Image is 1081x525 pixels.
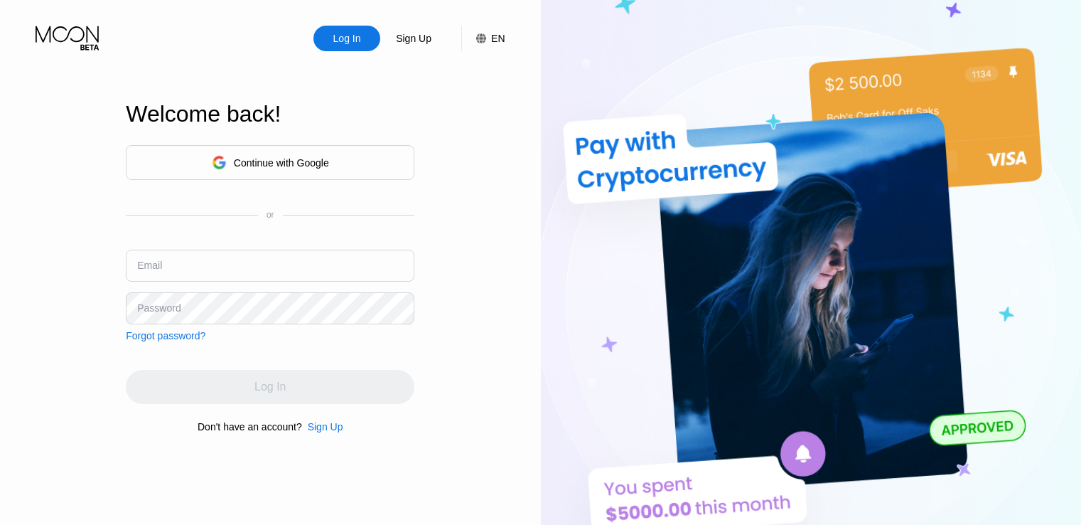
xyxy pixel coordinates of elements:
[313,26,380,51] div: Log In
[394,31,433,46] div: Sign Up
[198,421,302,433] div: Don't have an account?
[126,101,414,127] div: Welcome back!
[126,145,414,180] div: Continue with Google
[126,330,205,341] div: Forgot password?
[137,302,181,314] div: Password
[137,260,162,271] div: Email
[308,421,343,433] div: Sign Up
[461,26,505,51] div: EN
[380,26,447,51] div: Sign Up
[234,157,329,169] div: Continue with Google
[302,421,343,433] div: Sign Up
[267,210,274,220] div: or
[332,31,362,46] div: Log In
[491,33,505,44] div: EN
